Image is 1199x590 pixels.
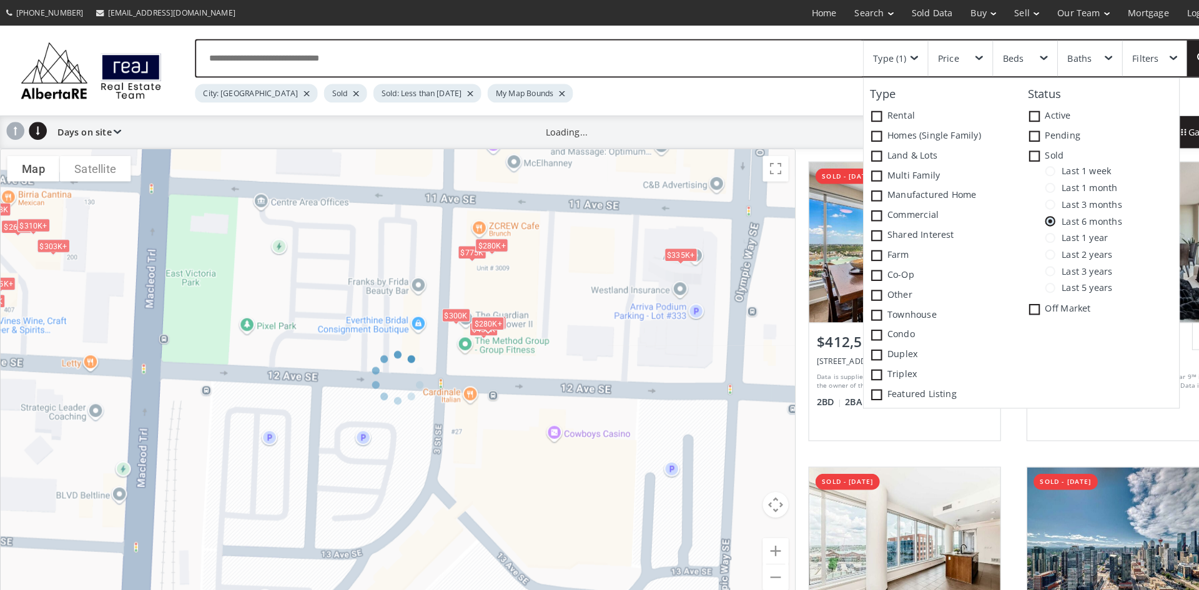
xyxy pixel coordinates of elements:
span: Gallery [1147,122,1186,135]
label: Triplex [841,355,994,375]
label: Off Market [994,292,1148,311]
div: $412,500 [795,323,966,343]
div: Price [913,52,934,61]
div: Filters [1102,52,1128,61]
div: Loading... [531,122,572,135]
span: Last 1 week [1027,162,1082,172]
span: Last 3 months [1027,194,1092,204]
label: Rental [841,104,994,123]
div: Baths [1039,52,1063,61]
label: Farm [841,239,994,258]
label: Duplex [841,336,994,355]
label: Co-op [841,258,994,278]
span: Last 1 month [1027,178,1088,188]
span: Last 3 years [1027,259,1083,269]
div: Data is supplied by Pillar 9™ MLS® System. Pillar 9™ is the owner of the copyright in its MLS® Sy... [795,362,963,381]
label: Homes (Single Family) [841,123,994,142]
div: Gallery [1133,113,1199,144]
h4: Status [994,86,1148,98]
div: 211 13 Avenue SE #1607, Calgary, AB T2G 1E1 [795,347,966,357]
label: Featured Listing [841,375,994,394]
div: Days on site [50,113,118,144]
span: Last 6 months [1027,210,1092,220]
div: Type (1) [850,52,882,61]
a: sold - [DATE]$412,500[STREET_ADDRESS]Data is supplied by Pillar 9™ MLS® System. Pillar 9™ is the ... [774,145,987,442]
div: Sold: Less than [DATE] [363,82,468,100]
div: Beds [976,52,997,61]
label: Multi family [841,162,994,181]
label: Townhouse [841,297,994,317]
label: Sold [994,142,1148,162]
div: Sold [315,82,357,100]
img: Logo [14,37,164,100]
a: [EMAIL_ADDRESS][DOMAIN_NAME] [87,1,235,24]
label: Active [994,104,1148,123]
span: Last 1 year [1027,227,1078,237]
label: Manufactured Home [841,181,994,200]
label: Land & Lots [841,142,994,162]
label: Pending [994,123,1148,142]
div: My Map Bounds [475,82,558,100]
span: Last 2 years [1027,243,1083,253]
label: Shared Interest [841,220,994,239]
label: Other [841,278,994,297]
h4: Type [841,86,994,98]
div: City: [GEOGRAPHIC_DATA] [190,82,309,100]
span: [PHONE_NUMBER] [16,7,81,17]
span: 2 BA [822,385,846,398]
span: Last 5 years [1027,275,1083,285]
label: Condo [841,317,994,336]
span: 2 BD [795,385,819,398]
label: Commercial [841,200,994,220]
span: [EMAIL_ADDRESS][DOMAIN_NAME] [105,7,229,17]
